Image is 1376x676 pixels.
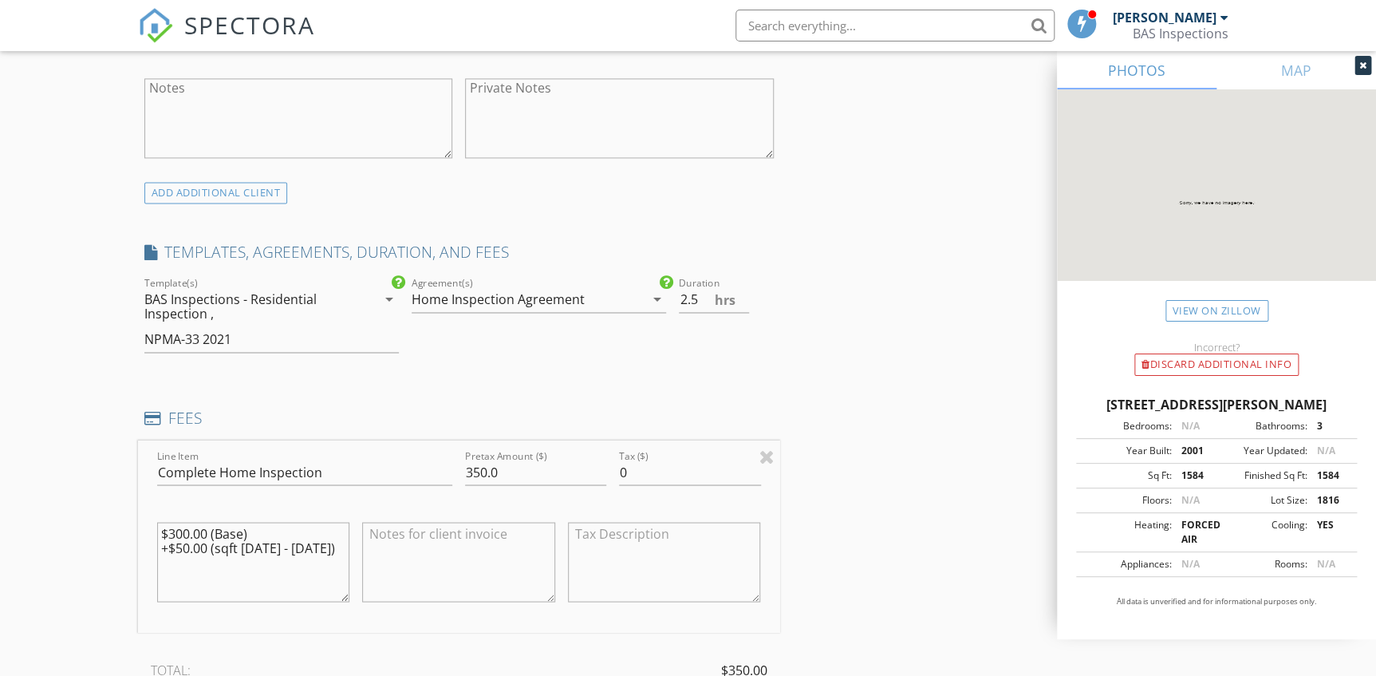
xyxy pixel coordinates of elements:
[1081,557,1171,571] div: Appliances:
[1216,468,1307,483] div: Finished Sq Ft:
[1216,51,1376,89] a: MAP
[1076,395,1357,414] div: [STREET_ADDRESS][PERSON_NAME]
[1316,557,1335,571] span: N/A
[714,294,735,306] span: hrs
[1081,493,1171,508] div: Floors:
[1171,518,1216,547] div: FORCED AIR
[144,407,774,428] h4: FEES
[1081,468,1171,483] div: Sq Ft:
[1181,419,1199,433] span: N/A
[1134,354,1299,376] div: Discard Additional info
[679,287,749,313] input: 0.0
[1081,419,1171,433] div: Bedrooms:
[1081,518,1171,547] div: Heating:
[138,8,173,43] img: The Best Home Inspection Software - Spectora
[1171,468,1216,483] div: 1584
[1076,596,1357,607] p: All data is unverified and for informational purposes only.
[184,8,315,42] span: SPECTORA
[1057,341,1376,354] div: Incorrect?
[1165,300,1268,322] a: View on Zillow
[1181,493,1199,507] span: N/A
[1307,493,1352,508] div: 1816
[144,182,288,204] div: ADD ADDITIONAL client
[1307,518,1352,547] div: YES
[1133,26,1228,42] div: BAS Inspections
[1216,419,1307,433] div: Bathrooms:
[1307,468,1352,483] div: 1584
[1113,10,1216,26] div: [PERSON_NAME]
[144,242,774,263] h4: TEMPLATES, AGREEMENTS, DURATION, AND FEES
[1216,444,1307,458] div: Year Updated:
[380,290,399,309] i: arrow_drop_down
[412,292,585,306] div: Home Inspection Agreement
[1171,444,1216,458] div: 2001
[735,10,1055,42] input: Search everything...
[1316,444,1335,457] span: N/A
[144,332,231,346] div: NPMA-33 2021
[647,290,666,309] i: arrow_drop_down
[1216,518,1307,547] div: Cooling:
[1081,444,1171,458] div: Year Built:
[144,292,353,321] div: BAS Inspections - Residential Inspection ,
[1216,493,1307,508] div: Lot Size:
[1057,51,1216,89] a: PHOTOS
[1057,89,1376,319] img: streetview
[1216,557,1307,571] div: Rooms:
[1307,419,1352,433] div: 3
[138,22,315,55] a: SPECTORA
[1181,557,1199,571] span: N/A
